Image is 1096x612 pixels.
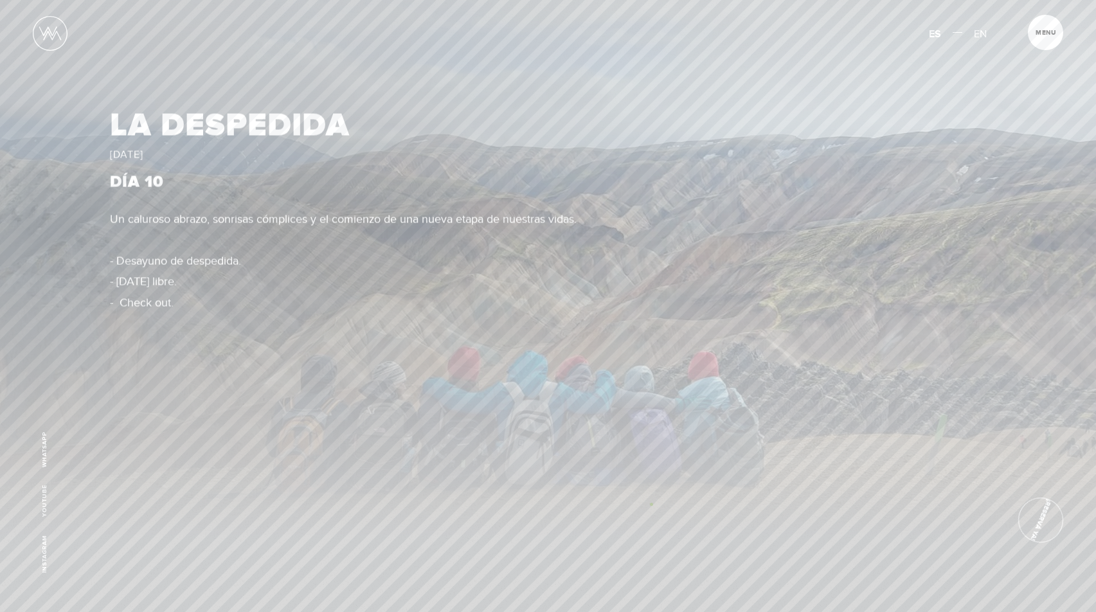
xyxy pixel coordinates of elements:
p: Un caluroso abrazo, sonrisas cómplices y el comienzo de una nueva etapa de nuestras vidas. - Desa... [110,209,603,334]
span: [DATE] [110,148,143,161]
img: Logo [33,16,67,51]
a: ES [929,24,941,44]
a: Instagram [41,535,48,573]
span: ES [929,28,941,40]
a: Youtube [41,485,48,517]
a: ¡Reservá Ya! [1011,491,1070,550]
span: EN [974,28,987,40]
h3: DÍA 10 [110,174,603,190]
h2: LA DESPEDIDA [110,109,603,141]
a: WhatsApp [41,431,48,467]
span: Menu [1036,30,1056,36]
a: EN [974,24,987,44]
